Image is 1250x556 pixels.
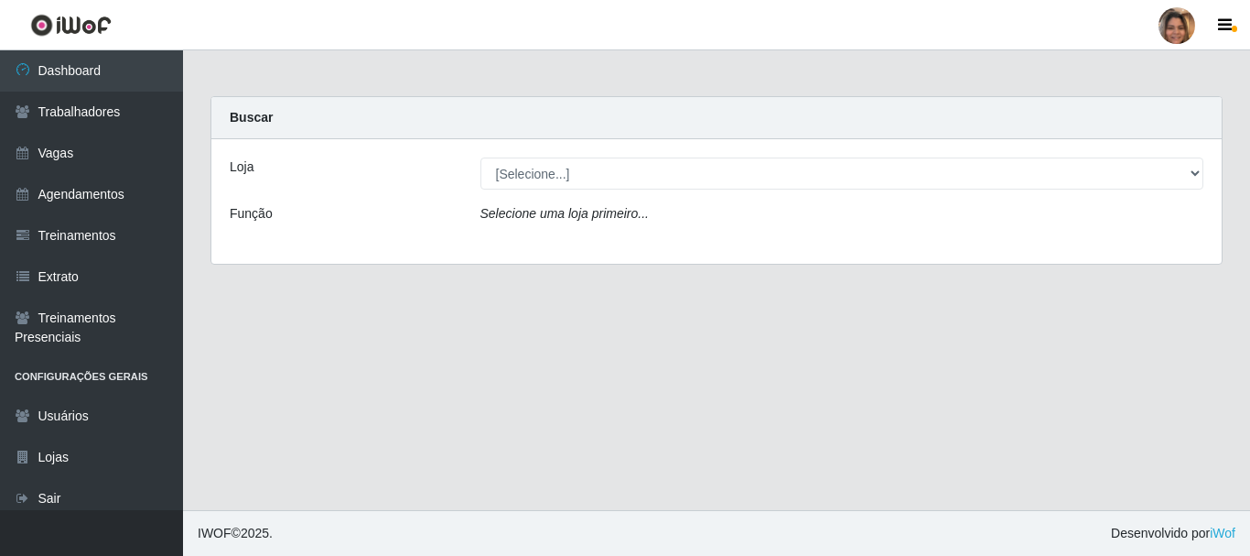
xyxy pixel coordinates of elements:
label: Loja [230,158,253,177]
label: Função [230,204,273,223]
img: CoreUI Logo [30,14,112,37]
a: iWof [1210,526,1235,540]
span: IWOF [198,526,232,540]
span: © 2025 . [198,524,273,543]
strong: Buscar [230,110,273,125]
span: Desenvolvido por [1111,524,1235,543]
i: Selecione uma loja primeiro... [480,206,649,221]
